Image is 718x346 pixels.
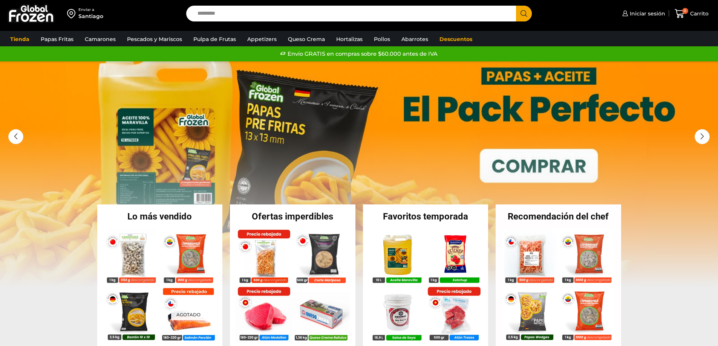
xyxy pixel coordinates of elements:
[123,32,186,46] a: Pescados y Mariscos
[398,32,432,46] a: Abarrotes
[67,7,78,20] img: address-field-icon.svg
[37,32,77,46] a: Papas Fritas
[284,32,329,46] a: Queso Crema
[230,212,355,221] h2: Ofertas imperdibles
[171,309,205,320] p: Agotado
[628,10,665,17] span: Iniciar sesión
[516,6,532,21] button: Search button
[190,32,240,46] a: Pulpa de Frutas
[6,32,33,46] a: Tienda
[363,212,488,221] h2: Favoritos temporada
[8,129,23,144] div: Previous slide
[332,32,366,46] a: Hortalizas
[673,5,710,23] a: 0 Carrito
[370,32,394,46] a: Pollos
[688,10,709,17] span: Carrito
[496,212,621,221] h2: Recomendación del chef
[81,32,119,46] a: Camarones
[620,6,665,21] a: Iniciar sesión
[682,8,688,14] span: 0
[695,129,710,144] div: Next slide
[436,32,476,46] a: Descuentos
[78,7,103,12] div: Enviar a
[78,12,103,20] div: Santiago
[97,212,223,221] h2: Lo más vendido
[243,32,280,46] a: Appetizers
